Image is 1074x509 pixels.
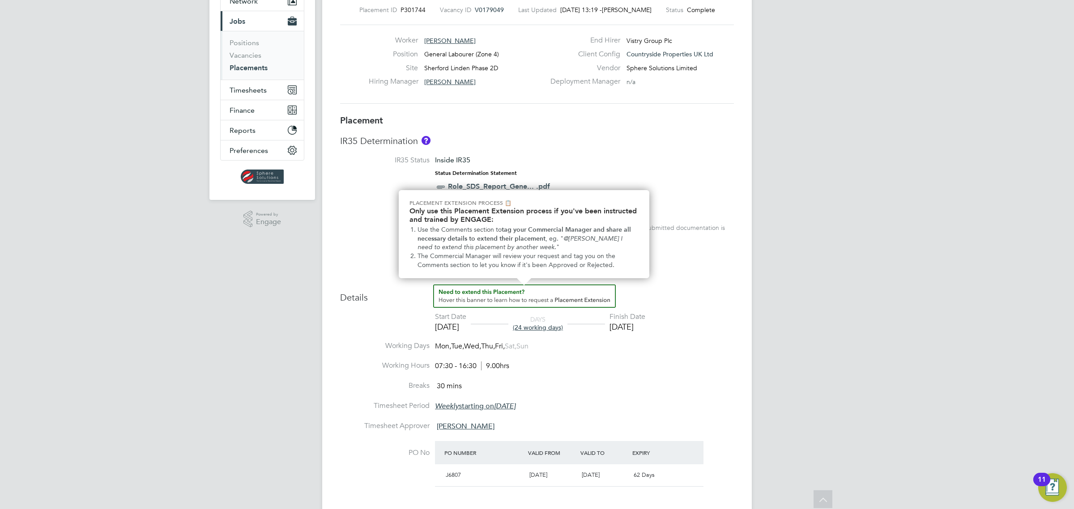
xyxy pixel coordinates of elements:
span: Tue, [451,342,464,351]
button: About IR35 [422,136,430,145]
span: Countryside Properties UK Ltd [626,50,713,58]
span: V0179049 [475,6,504,14]
button: How to extend a Placement? [433,284,616,308]
button: Open Resource Center, 11 new notifications [1038,473,1067,502]
span: " [556,243,559,251]
div: [DATE] [435,322,466,332]
span: n/a [626,78,635,86]
div: Valid From [526,445,578,461]
label: Position [369,50,418,59]
img: spheresolutions-logo-retina.png [241,170,284,184]
li: The Commercial Manager will review your request and tag you on the Comments section to let you kn... [418,252,639,269]
a: Placements [230,64,268,72]
label: IR35 Risk [340,202,430,211]
div: 11 [1038,479,1046,491]
label: Site [369,64,418,73]
span: Wed, [464,342,481,351]
span: Thu, [481,342,495,351]
label: End Hirer [545,36,620,45]
label: Working Days [340,341,430,351]
label: IR35 Status [340,156,430,165]
div: PO Number [442,445,526,461]
span: Use the Comments section to [418,226,502,233]
span: Jobs [230,17,245,25]
div: 07:30 - 16:30 [435,361,509,371]
span: Powered by [256,211,281,218]
label: Timesheet Approver [340,421,430,431]
label: Working Hours [340,361,430,370]
span: Timesheets [230,86,267,94]
span: 9.00hrs [481,361,509,370]
label: Client Config [545,50,620,59]
div: Valid To [578,445,631,461]
label: PO No [340,448,430,458]
label: Vacancy ID [440,6,471,14]
div: Finish Date [609,312,645,322]
span: Sun [516,342,528,351]
div: Expiry [630,445,682,461]
span: 30 mins [437,382,462,390]
a: Vacancies [230,51,261,59]
em: Weekly [435,402,459,411]
span: [PERSON_NAME] [424,37,476,45]
span: [PERSON_NAME] [424,78,476,86]
span: (24 working days) [513,323,563,331]
strong: tag your Commercial Manager and share all necessary details to extend their placement [418,226,633,242]
div: Start Date [435,312,466,322]
span: Sat, [505,342,516,351]
span: starting on [435,402,516,411]
span: Sherford Linden Phase 2D [424,64,498,72]
span: P301744 [401,6,426,14]
p: Placement Extension Process 📋 [409,199,639,207]
label: Hiring Manager [369,77,418,86]
span: Complete [687,6,715,14]
h3: IR35 Determination [340,135,734,147]
span: Reports [230,126,256,135]
a: Role_SDS_Report_Gene... .pdf [448,182,550,191]
span: Finance [230,106,255,115]
label: Breaks [340,381,430,390]
span: Inside IR35 [435,156,470,164]
span: Vistry Group Plc [626,37,672,45]
h3: Details [340,284,734,303]
label: Last Updated [518,6,557,14]
em: @[PERSON_NAME] I need to extend this placement by another week. [418,235,624,251]
span: , eg. " [546,235,563,242]
label: Timesheet Period [340,401,430,411]
a: Go to home page [220,170,304,184]
label: Deployment Manager [545,77,620,86]
span: J6807 [446,471,461,479]
h2: Only use this Placement Extension process if you've been instructed and trained by ENGAGE: [409,207,639,224]
strong: Status Determination Statement [435,170,517,176]
em: [DATE] [494,402,516,411]
div: [DATE] [609,322,645,332]
span: [DATE] [529,471,547,479]
div: DAYS [508,315,567,331]
span: [PERSON_NAME] [437,422,494,431]
span: [DATE] 13:19 - [560,6,602,14]
span: 62 Days [634,471,655,479]
label: Worker [369,36,418,45]
a: Positions [230,38,259,47]
span: [PERSON_NAME] [602,6,652,14]
span: Fri, [495,342,505,351]
span: [DATE] [582,471,600,479]
span: Sphere Solutions Limited [626,64,697,72]
span: Engage [256,218,281,226]
label: Placement ID [359,6,397,14]
label: Vendor [545,64,620,73]
span: Mon, [435,342,451,351]
label: Status [666,6,683,14]
span: General Labourer (Zone 4) [424,50,499,58]
div: Need to extend this Placement? Hover this banner. [399,190,649,278]
span: Preferences [230,146,268,155]
b: Placement [340,115,383,126]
